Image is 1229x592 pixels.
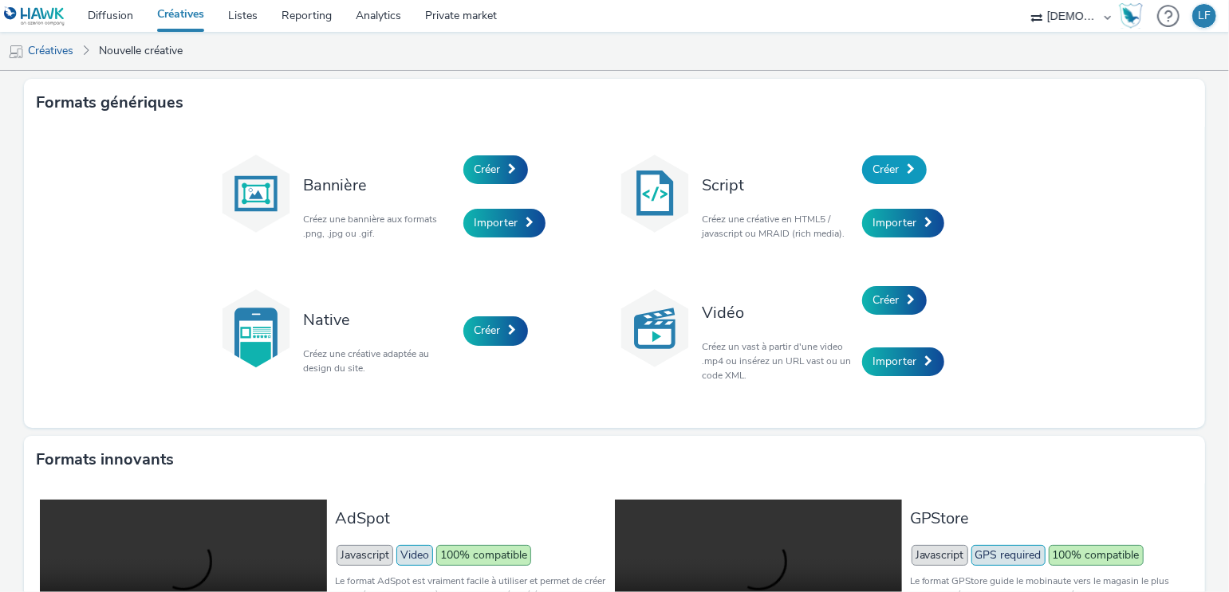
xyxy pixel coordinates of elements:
a: Hawk Academy [1119,3,1149,29]
span: Importer [873,354,917,369]
h3: Native [304,309,455,331]
a: Nouvelle créative [91,32,191,70]
p: Créez une bannière aux formats .png, .jpg ou .gif. [304,212,455,241]
span: Video [396,545,433,566]
a: Créer [463,316,528,345]
img: code.svg [615,154,695,233]
h3: Bannière [304,174,455,196]
img: undefined Logo [4,6,65,26]
a: Importer [463,209,546,237]
span: 100% compatible [1049,545,1144,566]
a: Créer [463,155,528,184]
span: Créer [873,162,900,177]
span: 100% compatible [436,545,531,566]
span: Importer [475,215,518,230]
p: Créez une créative en HTML5 / javascript ou MRAID (rich media). [703,212,854,241]
a: Créer [862,155,927,184]
img: banner.svg [216,154,296,233]
img: native.svg [216,288,296,368]
h3: AdSpot [335,508,606,529]
span: Créer [475,162,501,177]
span: Importer [873,215,917,230]
div: LF [1198,4,1211,28]
span: Javascript [337,545,393,566]
img: video.svg [615,288,695,368]
span: Créer [475,323,501,338]
img: mobile [8,44,24,60]
h3: GPStore [910,508,1181,529]
h3: Formats innovants [36,448,174,472]
p: Créez une créative adaptée au design du site. [304,347,455,375]
a: Importer [862,347,944,376]
span: Javascript [912,545,968,566]
p: Créez un vast à partir d'une video .mp4 ou insérez un URL vast ou un code XML. [703,339,854,382]
a: Créer [862,286,927,315]
a: Importer [862,209,944,237]
h3: Vidéo [703,302,854,323]
img: Hawk Academy [1119,3,1143,29]
span: GPS required [971,545,1046,566]
h3: Formats génériques [36,91,183,115]
span: Créer [873,292,900,308]
h3: Script [703,174,854,196]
